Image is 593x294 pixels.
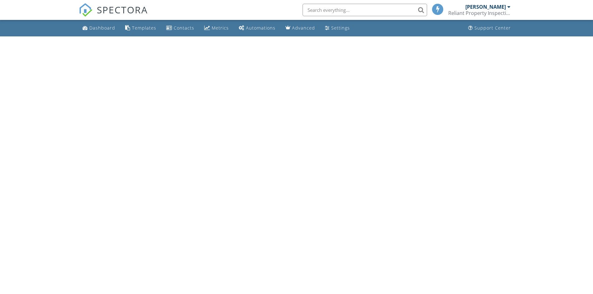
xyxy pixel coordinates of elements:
[79,8,148,21] a: SPECTORA
[448,10,511,16] div: Reliant Property Inspections
[123,22,159,34] a: Templates
[246,25,275,31] div: Automations
[465,4,506,10] div: [PERSON_NAME]
[283,22,318,34] a: Advanced
[466,22,513,34] a: Support Center
[322,22,352,34] a: Settings
[212,25,229,31] div: Metrics
[79,3,92,17] img: The Best Home Inspection Software - Spectora
[174,25,194,31] div: Contacts
[236,22,278,34] a: Automations (Basic)
[164,22,197,34] a: Contacts
[331,25,350,31] div: Settings
[202,22,231,34] a: Metrics
[97,3,148,16] span: SPECTORA
[89,25,115,31] div: Dashboard
[132,25,156,31] div: Templates
[292,25,315,31] div: Advanced
[80,22,118,34] a: Dashboard
[474,25,511,31] div: Support Center
[303,4,427,16] input: Search everything...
